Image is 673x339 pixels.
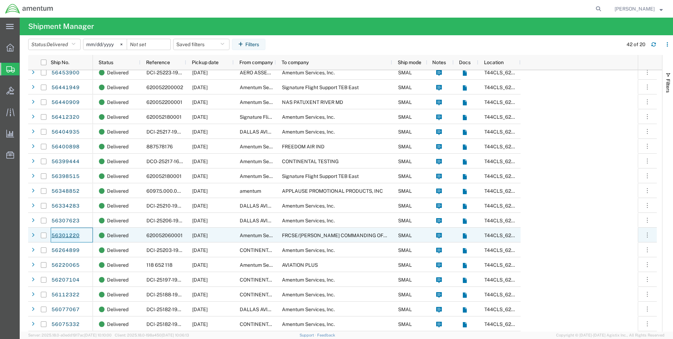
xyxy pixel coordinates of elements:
[398,85,412,90] span: SMAL
[192,60,219,65] span: Pickup date
[240,70,283,75] span: AERO ASSETS LLC
[146,277,189,283] span: DCI-25197-198142
[484,159,570,164] span: T44CLS_6200 - NAS Pensacola
[146,60,170,65] span: Reference
[398,203,412,209] span: SMAL
[146,233,183,238] span: 620052060001
[107,228,128,243] span: Delivered
[240,203,292,209] span: DALLAS AVIATION INC
[484,129,570,135] span: T44CLS_6200 - NAS Pensacola
[192,262,208,268] span: 07/18/2025
[99,60,113,65] span: Status
[107,80,128,95] span: Delivered
[146,85,183,90] span: 620052200002
[282,188,383,194] span: APPLAUSE PROMOTIONAL PRODUCTS, INC
[282,262,318,268] span: AVIATION PLUS
[398,70,412,75] span: SMAL
[398,247,412,253] span: SMAL
[240,85,293,90] span: Amentum Services, Inc.
[240,99,293,105] span: Amentum Services, Inc.
[51,171,80,182] a: 56398515
[107,184,128,198] span: Delivered
[127,39,170,50] input: Not set
[556,332,665,338] span: Copyright © [DATE]-[DATE] Agistix Inc., All Rights Reserved
[282,233,397,238] span: FRCSE/JAX COMMANDING OFFICER
[146,307,189,312] span: DCI-25182-197744
[317,333,335,337] a: Feedback
[484,321,570,327] span: T44CLS_6200 - NAS Pensacola
[51,156,80,167] a: 56399444
[240,188,261,194] span: amentum
[282,144,325,149] span: FREEDOM AIR IND
[51,112,80,123] a: 56412320
[146,292,190,297] span: DCI-25188-197860
[484,188,570,194] span: T44CLS_6200 - NAS Pensacola
[192,114,208,120] span: 08/13/2025
[51,127,80,138] a: 56404935
[484,144,570,149] span: T44CLS_6200 - NAS Pensacola
[484,99,570,105] span: T44CLS_6200 - NAS Pensacola
[107,243,128,258] span: Delivered
[192,203,208,209] span: 07/29/2025
[107,124,128,139] span: Delivered
[240,262,293,268] span: Amentum Services, Inc.
[162,333,189,337] span: [DATE] 10:06:13
[282,173,359,179] span: Signature Flight Support TEB East
[240,247,296,253] span: CONTINENTAL TESTING
[398,188,412,194] span: SMAL
[51,201,80,212] a: 56334283
[107,198,128,213] span: Delivered
[51,215,80,227] a: 56307623
[47,42,68,47] span: Delivered
[240,173,293,179] span: Amentum Services, Inc.
[282,99,343,105] span: NAS PATUXENT RIVER MD
[192,321,208,327] span: 07/01/2025
[282,129,335,135] span: Amentum Services, Inc.
[398,114,412,120] span: SMAL
[614,5,663,13] button: [PERSON_NAME]
[240,233,293,238] span: Amentum Services, Inc.
[51,319,80,330] a: 56075332
[51,275,80,286] a: 56207104
[282,203,335,209] span: Amentum Services, Inc.
[192,144,208,149] span: 08/06/2025
[107,272,128,287] span: Delivered
[282,114,335,120] span: Amentum Services, Inc.
[146,188,216,194] span: 6097.5.000.00.f.00.0.00p.000
[484,173,570,179] span: T44CLS_6200 - NAS Pensacola
[107,302,128,317] span: Delivered
[240,159,293,164] span: Amentum Services, Inc.
[192,277,208,283] span: 07/16/2025
[484,262,570,268] span: T44CLS_6200 - NAS Pensacola
[146,70,189,75] span: DCI-25223-199191
[240,307,292,312] span: DALLAS AVIATION INC
[282,85,359,90] span: Signature Flight Support TEB East
[398,233,412,238] span: SMAL
[484,247,570,253] span: T44CLS_6200 - NAS Pensacola
[240,321,296,327] span: CONTINENTAL TESTING
[146,218,191,223] span: DCI-25206-198553
[398,144,412,149] span: SMAL
[398,60,421,65] span: Ship mode
[192,85,208,90] span: 08/08/2025
[282,321,335,327] span: Amentum Services, Inc.
[107,169,128,184] span: Delivered
[240,218,292,223] span: DALLAS AVIATION INC
[107,258,128,272] span: Delivered
[232,39,265,50] button: Filters
[398,173,412,179] span: SMAL
[192,173,208,179] span: 08/05/2025
[146,173,182,179] span: 620052180001
[146,203,190,209] span: DCI-25210-198676
[146,99,182,105] span: 620052200001
[282,307,335,312] span: Amentum Services, Inc.
[432,60,446,65] span: Notes
[192,129,208,135] span: 08/05/2025
[146,114,182,120] span: 620052180001
[28,18,94,35] h4: Shipment Manager
[51,141,80,153] a: 56400898
[192,159,208,164] span: 08/05/2025
[484,203,570,209] span: T44CLS_6200 - NAS Pensacola
[146,129,190,135] span: DCI-25217-198986
[282,277,335,283] span: Amentum Services, Inc.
